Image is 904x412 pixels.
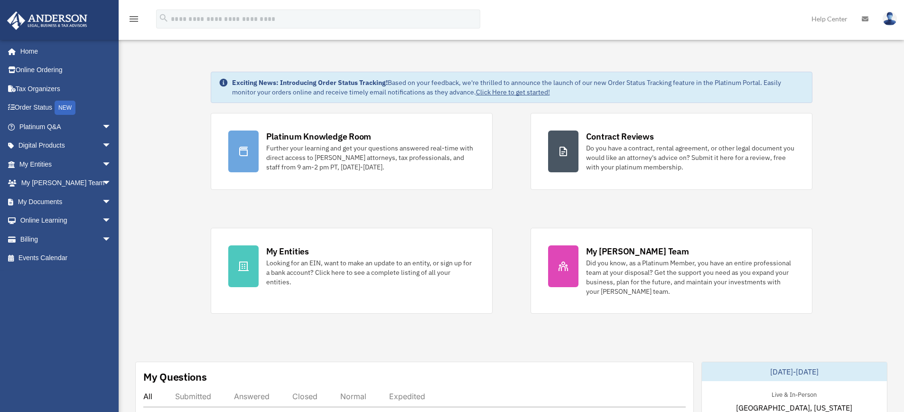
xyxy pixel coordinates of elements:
[7,136,126,155] a: Digital Productsarrow_drop_down
[340,392,366,401] div: Normal
[158,13,169,23] i: search
[389,392,425,401] div: Expedited
[764,389,824,399] div: Live & In-Person
[102,230,121,249] span: arrow_drop_down
[102,211,121,231] span: arrow_drop_down
[7,211,126,230] a: Online Learningarrow_drop_down
[102,174,121,193] span: arrow_drop_down
[128,13,140,25] i: menu
[7,42,121,61] a: Home
[586,258,795,296] div: Did you know, as a Platinum Member, you have an entire professional team at your disposal? Get th...
[7,79,126,98] a: Tax Organizers
[102,155,121,174] span: arrow_drop_down
[531,228,812,314] a: My [PERSON_NAME] Team Did you know, as a Platinum Member, you have an entire professional team at...
[7,98,126,118] a: Order StatusNEW
[586,143,795,172] div: Do you have a contract, rental agreement, or other legal document you would like an attorney's ad...
[7,174,126,193] a: My [PERSON_NAME] Teamarrow_drop_down
[102,136,121,156] span: arrow_drop_down
[7,61,126,80] a: Online Ordering
[102,117,121,137] span: arrow_drop_down
[143,392,152,401] div: All
[586,245,689,257] div: My [PERSON_NAME] Team
[266,143,475,172] div: Further your learning and get your questions answered real-time with direct access to [PERSON_NAM...
[175,392,211,401] div: Submitted
[211,113,493,190] a: Platinum Knowledge Room Further your learning and get your questions answered real-time with dire...
[883,12,897,26] img: User Pic
[531,113,812,190] a: Contract Reviews Do you have a contract, rental agreement, or other legal document you would like...
[7,192,126,211] a: My Documentsarrow_drop_down
[128,17,140,25] a: menu
[586,131,654,142] div: Contract Reviews
[266,245,309,257] div: My Entities
[7,249,126,268] a: Events Calendar
[232,78,388,87] strong: Exciting News: Introducing Order Status Tracking!
[292,392,317,401] div: Closed
[55,101,75,115] div: NEW
[234,392,270,401] div: Answered
[211,228,493,314] a: My Entities Looking for an EIN, want to make an update to an entity, or sign up for a bank accoun...
[7,230,126,249] a: Billingarrow_drop_down
[102,192,121,212] span: arrow_drop_down
[143,370,207,384] div: My Questions
[7,117,126,136] a: Platinum Q&Aarrow_drop_down
[7,155,126,174] a: My Entitiesarrow_drop_down
[4,11,90,30] img: Anderson Advisors Platinum Portal
[232,78,804,97] div: Based on your feedback, we're thrilled to announce the launch of our new Order Status Tracking fe...
[702,362,887,381] div: [DATE]-[DATE]
[266,258,475,287] div: Looking for an EIN, want to make an update to an entity, or sign up for a bank account? Click her...
[476,88,550,96] a: Click Here to get started!
[266,131,372,142] div: Platinum Knowledge Room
